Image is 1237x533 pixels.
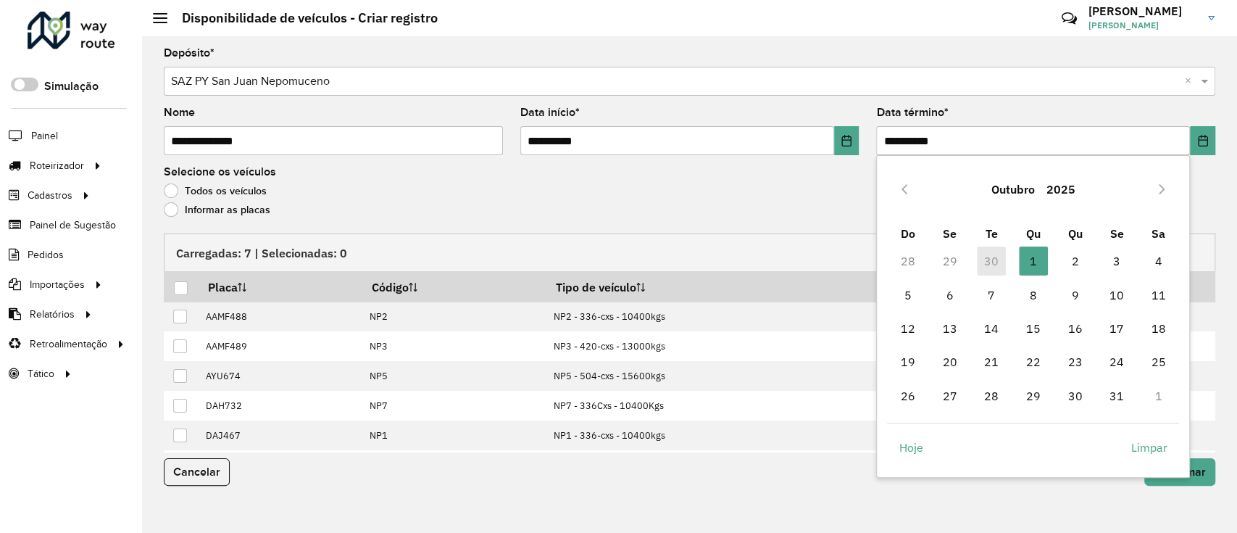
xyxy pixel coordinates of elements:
[887,345,929,379] td: 19
[198,421,362,450] td: DAJ467
[1019,347,1048,376] span: 22
[935,347,964,376] span: 20
[1012,278,1054,311] td: 8
[1060,314,1089,343] span: 16
[362,271,546,302] th: Código
[28,188,72,203] span: Cadastros
[935,381,964,410] span: 27
[1012,312,1054,345] td: 15
[164,104,195,121] label: Nome
[1138,278,1180,311] td: 11
[164,44,215,62] label: Depósito
[362,331,546,361] td: NP3
[986,172,1041,207] button: Choose Month
[894,314,922,343] span: 12
[30,336,107,352] span: Retroalimentação
[1026,226,1041,241] span: Qu
[901,226,915,241] span: Do
[1054,379,1096,413] td: 30
[164,458,230,486] button: Cancelar
[1144,314,1173,343] span: 18
[1138,312,1180,345] td: 18
[928,345,970,379] td: 20
[1054,312,1096,345] td: 16
[362,450,546,480] td: NP4
[198,271,362,302] th: Placa
[1067,226,1082,241] span: Qu
[362,421,546,450] td: NP1
[1102,347,1131,376] span: 24
[1012,244,1054,278] td: 1
[1019,281,1048,310] span: 8
[928,244,970,278] td: 29
[1118,433,1179,462] button: Limpar
[970,244,1012,278] td: 30
[1096,244,1138,278] td: 3
[985,226,997,241] span: Te
[1054,3,1085,34] a: Contato Rápido
[198,391,362,421] td: DAH732
[1185,73,1197,90] span: Clear all
[1144,247,1173,276] span: 4
[1012,379,1054,413] td: 29
[928,379,970,413] td: 27
[1012,345,1054,379] td: 22
[1096,278,1138,311] td: 10
[899,439,923,456] span: Hoje
[935,314,964,343] span: 13
[1144,281,1173,310] span: 11
[30,218,116,233] span: Painel de Sugestão
[1060,381,1089,410] span: 30
[31,128,58,144] span: Painel
[1150,178,1173,201] button: Next Month
[1138,379,1180,413] td: 1
[1151,226,1165,241] span: Sa
[362,361,546,391] td: NP5
[1102,281,1131,310] span: 10
[977,381,1006,410] span: 28
[1041,172,1081,207] button: Choose Year
[1088,4,1197,18] h3: [PERSON_NAME]
[977,281,1006,310] span: 7
[1019,314,1048,343] span: 15
[876,104,948,121] label: Data término
[1109,226,1123,241] span: Se
[362,391,546,421] td: NP7
[546,302,902,332] td: NP2 - 336-cxs - 10400kgs
[935,281,964,310] span: 6
[198,450,362,480] td: DAK591
[970,345,1012,379] td: 21
[834,126,859,155] button: Choose Date
[164,234,1215,271] div: Carregadas: 7 | Selecionadas: 0
[546,450,902,480] td: NP4 - 252-cxs - 7800kgs
[970,312,1012,345] td: 14
[546,271,902,302] th: Tipo de veículo
[30,307,75,322] span: Relatórios
[887,244,929,278] td: 28
[1102,247,1131,276] span: 3
[894,281,922,310] span: 5
[1138,244,1180,278] td: 4
[198,331,362,361] td: AAMF489
[28,247,64,263] span: Pedidos
[1054,345,1096,379] td: 23
[1144,347,1173,376] span: 25
[887,278,929,311] td: 5
[977,314,1006,343] span: 14
[1130,439,1167,456] span: Limpar
[1096,312,1138,345] td: 17
[44,78,99,95] label: Simulação
[546,421,902,450] td: NP1 - 336-cxs - 10400kgs
[970,379,1012,413] td: 28
[928,312,970,345] td: 13
[894,347,922,376] span: 19
[30,158,84,173] span: Roteirizador
[1060,281,1089,310] span: 9
[164,163,276,181] label: Selecione os veículos
[1019,247,1048,276] span: 1
[1102,314,1131,343] span: 17
[876,155,1190,477] div: Choose Date
[546,361,902,391] td: NP5 - 504-cxs - 15600kgs
[1060,347,1089,376] span: 23
[164,183,267,198] label: Todos os veículos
